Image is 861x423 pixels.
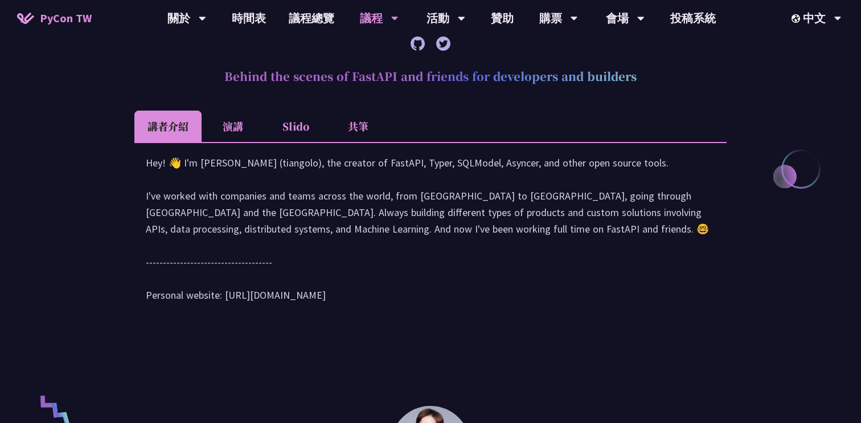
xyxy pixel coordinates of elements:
div: Hey! 👋 I'm [PERSON_NAME] (tiangolo), the creator of FastAPI, Typer, SQLModel, Asyncer, and other ... [146,154,715,315]
h2: Behind the scenes of FastAPI and friends for developers and builders [134,59,727,93]
span: PyCon TW [40,10,92,27]
a: PyCon TW [6,4,103,32]
li: 共筆 [327,111,389,142]
li: Slido [264,111,327,142]
img: Locale Icon [792,14,803,23]
img: Home icon of PyCon TW 2025 [17,13,34,24]
li: 演講 [202,111,264,142]
li: 講者介紹 [134,111,202,142]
